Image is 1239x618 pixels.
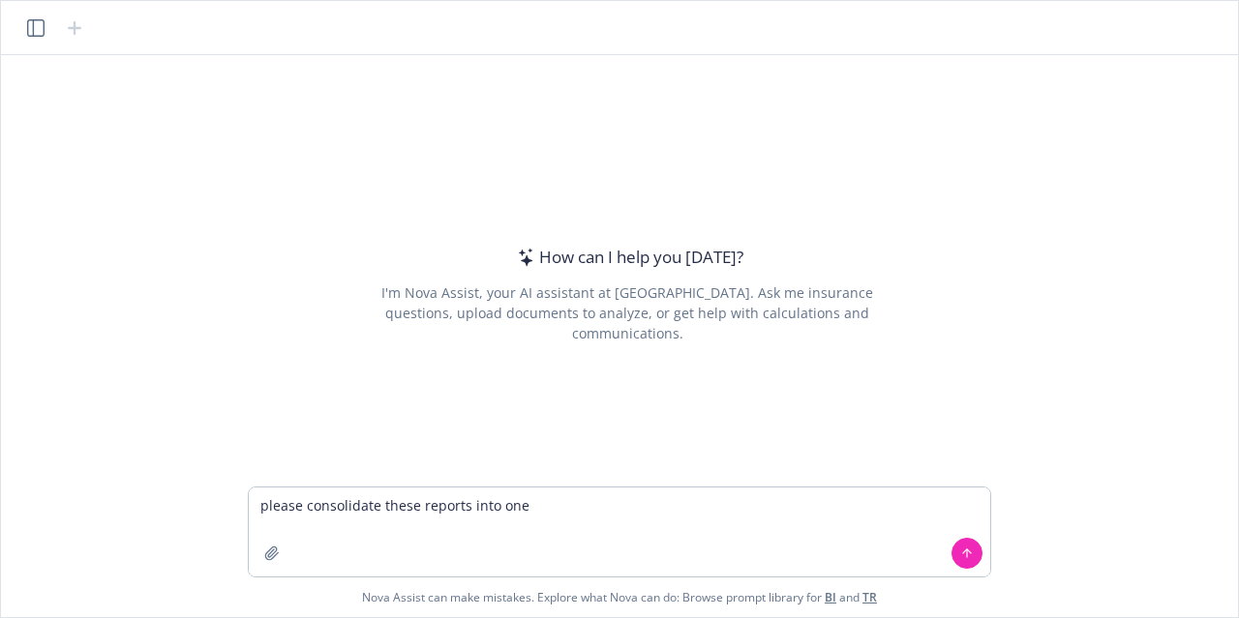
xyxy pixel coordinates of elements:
[249,487,990,576] textarea: please consolidate these reports into one
[362,577,877,617] span: Nova Assist can make mistakes. Explore what Nova can do: Browse prompt library for and
[825,589,836,605] a: BI
[862,589,877,605] a: TR
[512,245,743,270] div: How can I help you [DATE]?
[354,282,899,343] div: I'm Nova Assist, your AI assistant at [GEOGRAPHIC_DATA]. Ask me insurance questions, upload docum...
